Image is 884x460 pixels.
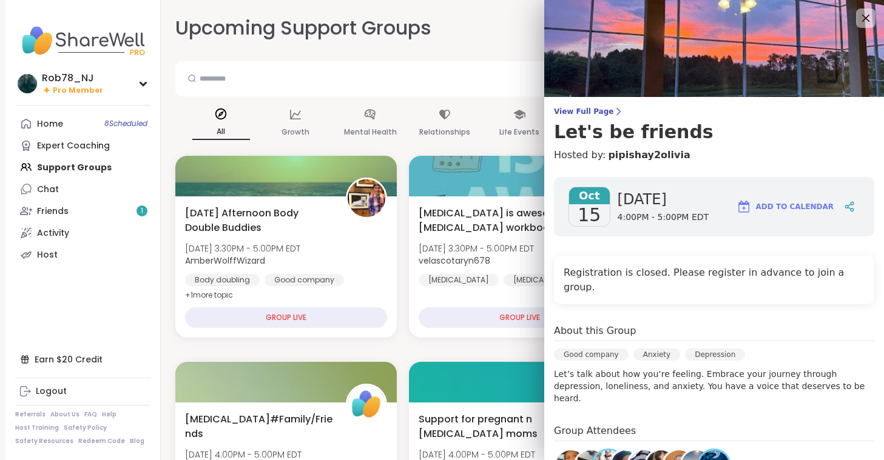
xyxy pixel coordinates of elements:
div: Home [37,118,63,130]
div: Chat [37,184,59,196]
div: Expert Coaching [37,140,110,152]
span: 8 Scheduled [104,119,147,128]
a: pipishay2olivia [608,148,690,162]
div: GROUP LIVE [185,307,387,328]
b: AmberWolffWizard [185,255,265,267]
span: View Full Page [554,107,874,116]
div: [MEDICAL_DATA] [419,274,499,286]
span: Oct [569,187,610,204]
h2: Upcoming Support Groups [175,15,431,42]
a: Help [102,410,116,419]
span: [DATE] [618,190,709,209]
a: View Full PageLet's be friends [554,107,874,143]
h4: Registration is closed. Please register in advance to join a group. [564,265,865,295]
a: Safety Resources [15,437,73,445]
div: Host [37,249,58,261]
a: Logout [15,381,150,402]
span: [DATE] 3:30PM - 5:00PM EDT [185,242,300,255]
img: ShareWell Nav Logo [15,19,150,62]
p: Let’s talk about how you’re feeling. Embrace your journey through depression, loneliness, and anx... [554,368,874,404]
div: Logout [36,385,67,398]
div: Friends [37,205,69,218]
h4: Hosted by: [554,148,874,162]
p: Mental Health [344,125,397,139]
span: 4:00PM - 5:00PM EDT [618,212,709,224]
button: Add to Calendar [731,192,839,221]
img: ShareWell Logomark [737,199,751,214]
span: Support for pregnant n [MEDICAL_DATA] moms [419,412,566,441]
b: velascotaryn678 [419,255,490,267]
div: GROUP LIVE [419,307,621,328]
a: About Us [50,410,79,419]
h4: About this Group [554,324,636,338]
div: Earn $20 Credit [15,348,150,370]
a: Friends1 [15,200,150,222]
img: AmberWolffWizard [348,179,385,217]
a: Expert Coaching [15,135,150,156]
h3: Let's be friends [554,121,874,143]
div: Depression [685,348,745,361]
div: Anxiety [633,348,680,361]
img: Rob78_NJ [18,74,37,93]
a: Blog [130,437,144,445]
div: [MEDICAL_DATA] [504,274,584,286]
img: ShareWell [348,385,385,423]
a: FAQ [84,410,97,419]
a: Host Training [15,424,59,432]
span: [MEDICAL_DATA]#Family/Friends [185,412,332,441]
span: 15 [578,204,601,226]
p: Growth [282,125,309,139]
span: 1 [141,206,143,216]
p: Relationships [419,125,470,139]
a: Redeem Code [78,437,125,445]
a: Home8Scheduled [15,113,150,135]
a: Safety Policy [64,424,107,432]
div: Rob78_NJ [42,72,103,85]
span: Pro Member [53,85,103,96]
span: [MEDICAL_DATA] is awesome [MEDICAL_DATA] workbook [419,206,566,235]
p: All [192,124,250,140]
a: Chat [15,178,150,200]
span: [DATE] 3:30PM - 5:00PM EDT [419,242,534,255]
span: Add to Calendar [756,201,834,212]
div: Good company [265,274,344,286]
div: Body doubling [185,274,260,286]
h4: Group Attendees [554,424,874,441]
a: Activity [15,222,150,244]
a: Referrals [15,410,46,419]
div: Activity [37,227,69,239]
p: Life Events [499,125,539,139]
span: [DATE] Afternoon Body Double Buddies [185,206,332,235]
div: Good company [554,348,629,361]
a: Host [15,244,150,265]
